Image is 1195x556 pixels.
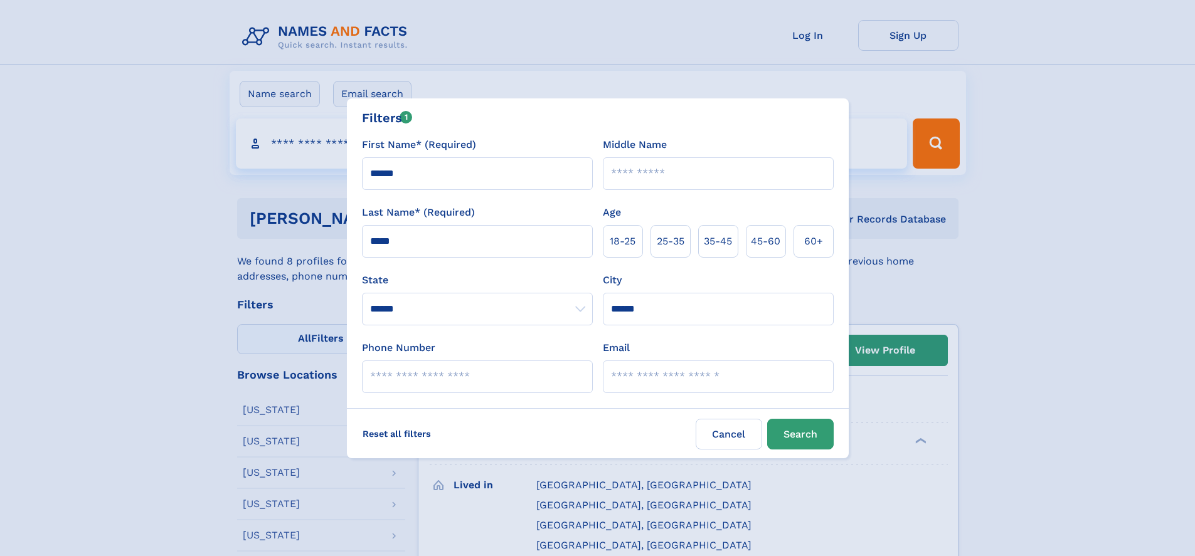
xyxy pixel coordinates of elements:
[603,340,630,355] label: Email
[767,419,834,449] button: Search
[362,137,476,152] label: First Name* (Required)
[804,234,823,249] span: 60+
[362,340,435,355] label: Phone Number
[696,419,762,449] label: Cancel
[603,205,621,220] label: Age
[354,419,439,449] label: Reset all filters
[657,234,684,249] span: 25‑35
[610,234,635,249] span: 18‑25
[362,273,593,288] label: State
[603,137,667,152] label: Middle Name
[704,234,732,249] span: 35‑45
[362,108,413,127] div: Filters
[603,273,622,288] label: City
[751,234,780,249] span: 45‑60
[362,205,475,220] label: Last Name* (Required)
